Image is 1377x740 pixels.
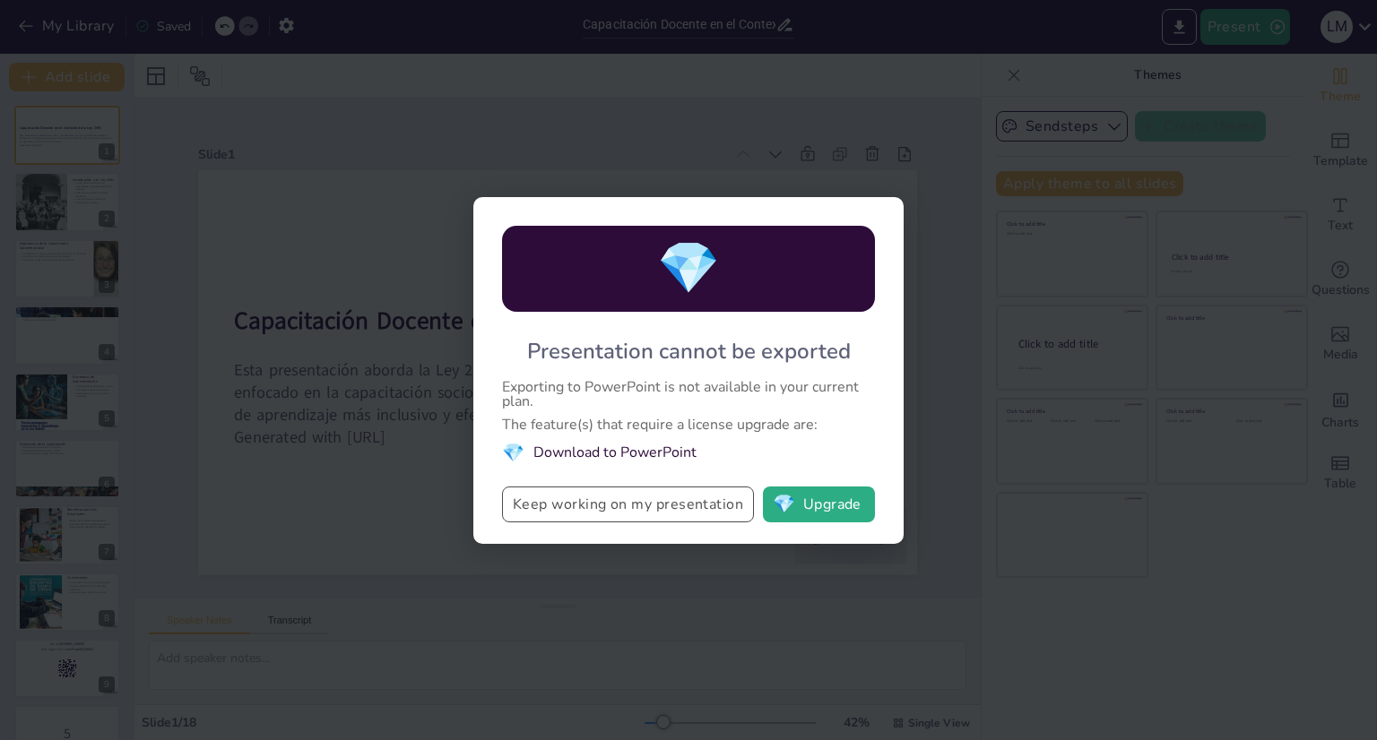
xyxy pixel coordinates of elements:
[773,495,795,513] span: diamond
[502,380,875,409] div: Exporting to PowerPoint is not available in your current plan.
[502,486,754,522] button: Keep working on my presentation
[763,486,875,522] button: diamondUpgrade
[502,441,524,465] span: diamond
[502,441,875,465] li: Download to PowerPoint
[502,417,875,432] div: The feature(s) that require a license upgrade are:
[657,234,720,303] span: diamond
[527,337,851,366] div: Presentation cannot be exported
